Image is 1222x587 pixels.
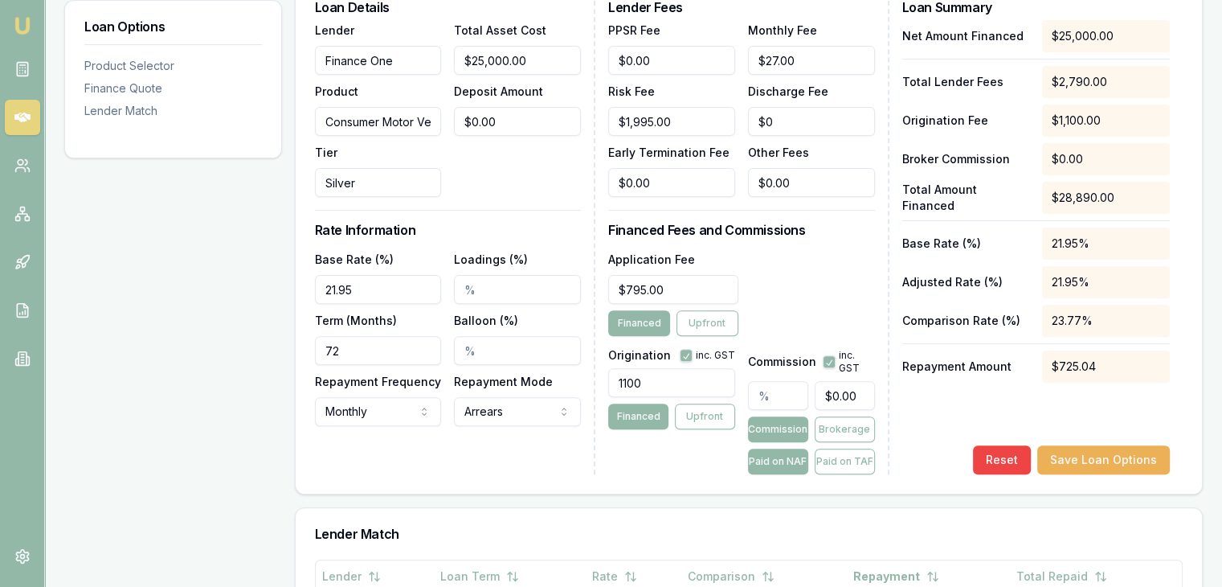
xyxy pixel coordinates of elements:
button: Financed [608,310,670,336]
div: $1,100.00 [1042,105,1170,137]
label: Repayment Mode [454,375,553,388]
label: Lender [315,23,354,37]
label: Risk Fee [608,84,655,98]
input: $ [608,107,735,136]
input: % [454,336,581,365]
button: Brokerage [815,417,875,442]
h3: Loan Summary [902,1,1170,14]
button: Upfront [675,404,735,429]
input: $ [748,168,875,197]
div: $725.04 [1042,351,1170,383]
label: Commission [748,356,816,367]
input: $ [454,46,581,75]
button: Paid on NAF [748,449,808,474]
input: % [315,275,442,304]
input: % [454,275,581,304]
label: Loadings (%) [454,252,528,266]
img: emu-icon-u.png [13,16,32,35]
label: Base Rate (%) [315,252,394,266]
label: Balloon (%) [454,314,518,327]
input: $ [748,46,875,75]
div: Finance Quote [84,80,262,96]
label: Application Fee [608,252,695,266]
h3: Loan Details [315,1,581,14]
p: Adjusted Rate (%) [902,274,1030,290]
button: Reset [973,445,1031,474]
div: 21.95% [1042,266,1170,298]
p: Broker Commission [902,151,1030,167]
label: Total Asset Cost [454,23,546,37]
div: inc. GST [823,349,875,375]
label: Product [315,84,358,98]
div: Lender Match [84,103,262,119]
div: 21.95% [1042,228,1170,260]
div: Product Selector [84,58,262,74]
p: Total Amount Financed [902,182,1030,214]
button: Commission [748,417,808,442]
input: $ [748,107,875,136]
h3: Rate Information [315,224,581,236]
button: Paid on TAF [815,449,875,474]
h3: Financed Fees and Commissions [608,224,874,236]
button: Financed [608,404,668,429]
label: Deposit Amount [454,84,543,98]
p: Repayment Amount [902,359,1030,375]
div: $25,000.00 [1042,20,1170,52]
label: Origination [608,350,671,361]
input: % [748,381,808,410]
button: Save Loan Options [1037,445,1170,474]
p: Total Lender Fees [902,74,1030,90]
label: Other Fees [748,146,809,159]
label: Discharge Fee [748,84,828,98]
input: $ [454,107,581,136]
p: Net Amount Financed [902,28,1030,44]
label: Monthly Fee [748,23,817,37]
div: 23.77% [1042,305,1170,337]
p: Base Rate (%) [902,236,1030,252]
p: Origination Fee [902,113,1030,129]
h3: Lender Fees [608,1,874,14]
h3: Loan Options [84,20,262,33]
h3: Lender Match [315,527,1183,540]
div: $0.00 [1042,143,1170,175]
div: $2,790.00 [1042,66,1170,98]
label: Early Termination Fee [608,146,730,159]
div: $28,890.00 [1042,182,1170,214]
label: Repayment Frequency [315,375,441,388]
div: inc. GST [680,349,735,362]
label: Term (Months) [315,314,397,327]
input: $ [608,168,735,197]
button: Upfront [676,310,738,336]
label: PPSR Fee [608,23,660,37]
p: Comparison Rate (%) [902,313,1030,329]
input: $ [608,46,735,75]
label: Tier [315,146,337,159]
input: $ [608,275,738,304]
